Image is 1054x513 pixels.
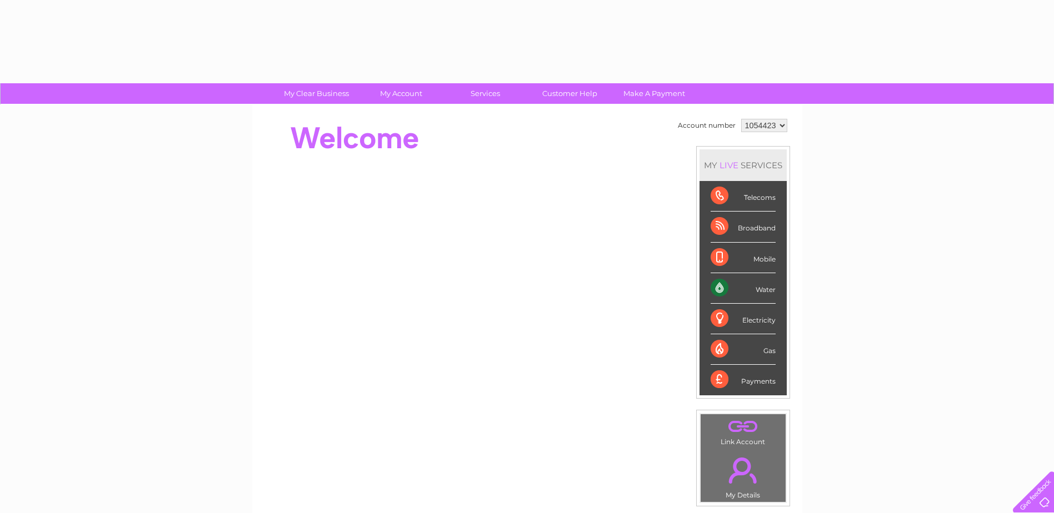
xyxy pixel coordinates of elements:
[711,334,776,365] div: Gas
[717,160,741,170] div: LIVE
[711,181,776,212] div: Telecoms
[711,273,776,304] div: Water
[703,451,783,490] a: .
[700,448,786,502] td: My Details
[703,417,783,436] a: .
[711,212,776,242] div: Broadband
[355,83,447,104] a: My Account
[711,365,776,395] div: Payments
[675,116,738,135] td: Account number
[439,83,531,104] a: Services
[711,243,776,273] div: Mobile
[711,304,776,334] div: Electricity
[271,83,362,104] a: My Clear Business
[524,83,616,104] a: Customer Help
[700,149,787,181] div: MY SERVICES
[700,414,786,449] td: Link Account
[608,83,700,104] a: Make A Payment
